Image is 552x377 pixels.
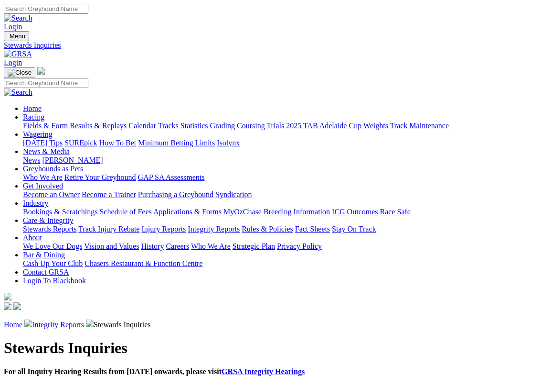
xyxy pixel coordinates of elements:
a: Isolynx [217,139,240,147]
div: Bar & Dining [23,259,548,268]
img: twitter.svg [13,302,21,310]
a: Chasers Restaurant & Function Centre [85,259,202,267]
a: Vision and Values [84,242,139,250]
a: Grading [210,122,235,130]
a: Applications & Forms [153,208,222,216]
a: SUREpick [64,139,97,147]
div: Greyhounds as Pets [23,173,548,182]
div: Industry [23,208,548,216]
a: Breeding Information [264,208,330,216]
a: Schedule of Fees [99,208,151,216]
a: Login [4,58,22,67]
a: Login [4,22,22,31]
a: Get Involved [23,182,63,190]
h1: Stewards Inquiries [4,339,548,357]
a: Trials [266,122,284,130]
a: Syndication [215,190,252,199]
a: Wagering [23,130,53,138]
a: Minimum Betting Limits [138,139,215,147]
a: Bar & Dining [23,251,65,259]
img: Search [4,14,32,22]
a: GAP SA Assessments [138,173,205,181]
div: Racing [23,122,548,130]
a: News & Media [23,147,70,155]
a: Retire Your Greyhound [64,173,136,181]
a: Home [23,104,42,112]
a: Cash Up Your Club [23,259,83,267]
a: Fields & Form [23,122,68,130]
a: We Love Our Dogs [23,242,82,250]
a: Industry [23,199,48,207]
a: About [23,233,42,242]
button: Toggle navigation [4,67,35,78]
a: Stewards Reports [23,225,76,233]
img: logo-grsa-white.png [37,67,45,75]
a: Track Injury Rebate [78,225,139,233]
a: Home [4,321,22,329]
a: Calendar [128,122,156,130]
img: Close [8,69,32,77]
a: MyOzChase [223,208,262,216]
a: Stay On Track [332,225,376,233]
a: GRSA Integrity Hearings [222,367,305,376]
a: Bookings & Scratchings [23,208,97,216]
a: Fact Sheets [295,225,330,233]
a: Privacy Policy [277,242,322,250]
a: [DATE] Tips [23,139,63,147]
a: Who We Are [23,173,63,181]
a: Statistics [180,122,208,130]
a: How To Bet [99,139,137,147]
a: Become an Owner [23,190,80,199]
a: Who We Are [191,242,231,250]
a: Care & Integrity [23,216,74,224]
a: Racing [23,113,44,121]
input: Search [4,4,88,14]
div: Wagering [23,139,548,147]
p: Stewards Inquiries [4,320,548,329]
a: 2025 TAB Adelaide Cup [286,122,361,130]
a: Integrity Reports [32,321,84,329]
a: [PERSON_NAME] [42,156,103,164]
a: Stewards Inquiries [4,41,548,50]
img: chevron-right.svg [86,320,94,327]
a: Race Safe [380,208,410,216]
a: Contact GRSA [23,268,69,276]
a: Login To Blackbook [23,277,86,285]
a: Greyhounds as Pets [23,165,83,173]
a: News [23,156,40,164]
a: Careers [166,242,189,250]
img: GRSA [4,50,32,58]
img: logo-grsa-white.png [4,293,11,300]
div: About [23,242,548,251]
a: History [141,242,164,250]
a: Weights [363,122,388,130]
a: Purchasing a Greyhound [138,190,213,199]
a: Tracks [158,122,179,130]
a: Become a Trainer [82,190,136,199]
a: Strategic Plan [233,242,275,250]
div: Care & Integrity [23,225,548,233]
a: Track Maintenance [390,122,449,130]
div: Get Involved [23,190,548,199]
span: Menu [10,33,25,40]
a: Injury Reports [141,225,186,233]
div: News & Media [23,156,548,165]
a: Coursing [237,122,265,130]
a: Rules & Policies [242,225,293,233]
a: Results & Replays [70,122,127,130]
a: ICG Outcomes [332,208,378,216]
img: chevron-right.svg [24,320,32,327]
a: Integrity Reports [188,225,240,233]
input: Search [4,78,88,88]
b: For all Inquiry Hearing Results from [DATE] onwards, please visit [4,367,305,376]
img: Search [4,88,32,97]
img: facebook.svg [4,302,11,310]
button: Toggle navigation [4,31,29,41]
